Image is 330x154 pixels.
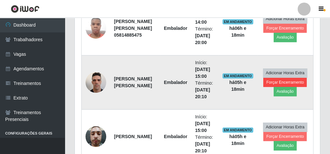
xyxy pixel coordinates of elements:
strong: Embalador [164,26,187,31]
li: Término: [195,26,215,46]
button: Adicionar Horas Extra [263,123,307,132]
button: Forçar Encerramento [263,132,307,141]
button: Avaliação [274,87,297,96]
span: EM ANDAMENTO [222,127,253,133]
strong: Embalador [164,134,187,139]
time: [DATE] 20:00 [195,33,210,45]
button: Avaliação [274,33,297,42]
img: 1754059666025.jpeg [85,68,106,96]
strong: [PERSON_NAME] [PERSON_NAME] 05814885475 [114,19,152,38]
time: [DATE] 20:10 [195,141,210,153]
li: Início: [195,59,215,80]
span: EM ANDAMENTO [222,73,253,78]
button: Forçar Encerramento [263,78,307,87]
img: 1749775770232.jpeg [85,14,106,42]
button: Adicionar Horas Extra [263,14,307,23]
strong: [PERSON_NAME] [PERSON_NAME] [114,76,152,88]
strong: Embalador [164,80,187,85]
img: CoreUI Logo [11,5,40,13]
button: Forçar Encerramento [263,24,307,33]
img: 1742686144384.jpeg [85,123,106,150]
time: [DATE] 15:00 [195,67,210,79]
button: Avaliação [274,141,297,150]
strong: há 06 h e 18 min [229,26,246,38]
li: Início: [195,113,215,134]
strong: há 05 h e 18 min [229,134,246,146]
time: [DATE] 15:00 [195,121,210,133]
strong: há 05 h e 18 min [229,80,246,92]
time: [DATE] 20:10 [195,87,210,99]
strong: [PERSON_NAME] [114,134,152,139]
li: Término: [195,80,215,100]
button: Adicionar Horas Extra [263,68,307,77]
span: EM ANDAMENTO [222,19,253,24]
